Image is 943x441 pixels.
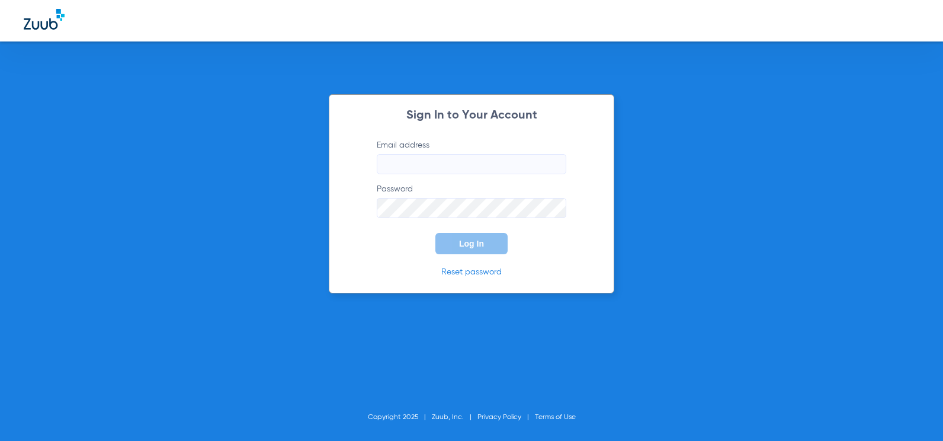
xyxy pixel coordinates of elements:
input: Email address [377,154,566,174]
label: Email address [377,139,566,174]
button: Log In [435,233,508,254]
h2: Sign In to Your Account [359,110,584,122]
img: Zuub Logo [24,9,65,30]
li: Copyright 2025 [368,411,432,423]
input: Password [377,198,566,218]
a: Privacy Policy [477,414,521,421]
span: Log In [459,239,484,248]
a: Reset password [441,268,502,276]
label: Password [377,183,566,218]
li: Zuub, Inc. [432,411,477,423]
a: Terms of Use [535,414,576,421]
